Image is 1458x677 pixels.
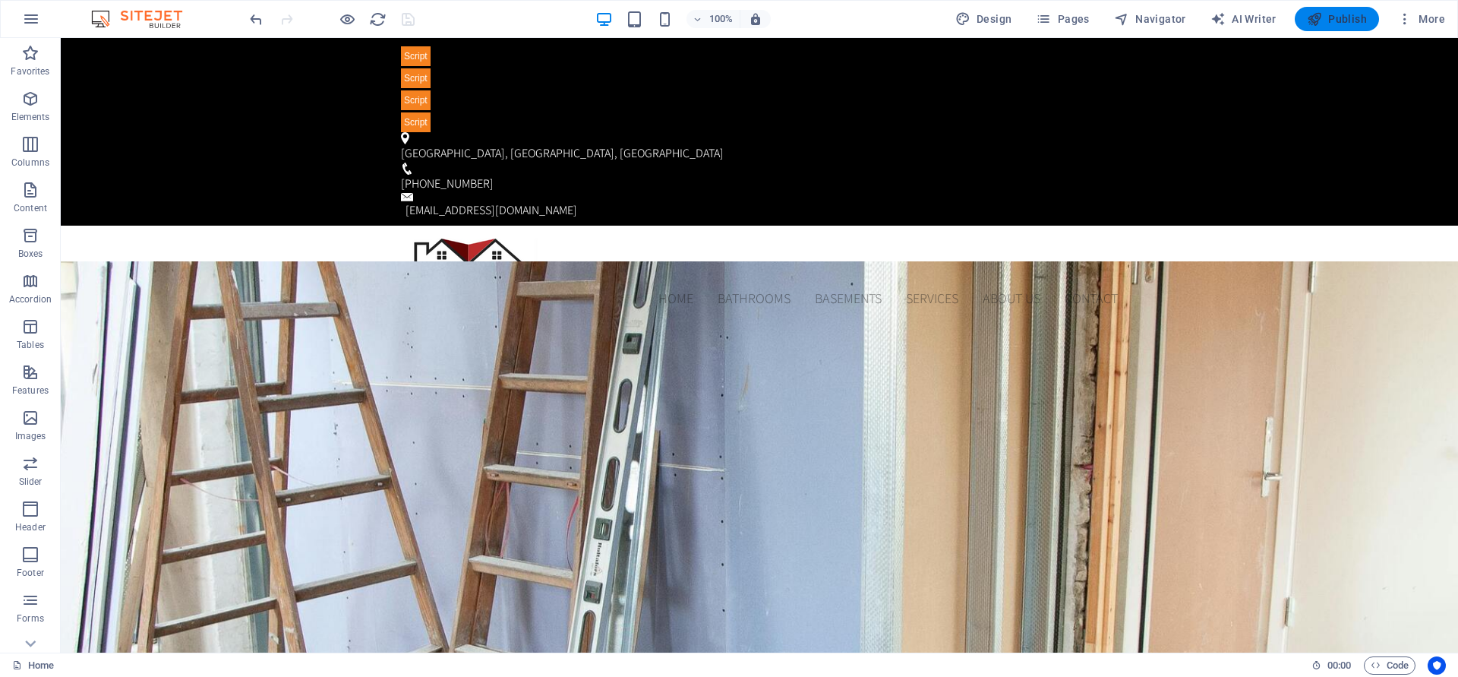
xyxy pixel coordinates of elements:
[1338,660,1340,671] span: :
[1036,11,1089,27] span: Pages
[709,10,734,28] h6: 100%
[1327,656,1351,675] span: 00 00
[1307,11,1367,27] span: Publish
[11,111,50,123] p: Elements
[1371,656,1409,675] span: Code
[9,293,52,305] p: Accordion
[1364,656,1415,675] button: Code
[19,476,43,488] p: Slider
[369,11,387,28] i: Reload page
[17,567,44,579] p: Footer
[11,157,49,169] p: Columns
[87,10,201,28] img: Editor Logo
[18,248,43,260] p: Boxes
[1030,7,1095,31] button: Pages
[949,7,1018,31] div: Design (Ctrl+Alt+Y)
[12,384,49,397] p: Features
[686,10,740,28] button: 100%
[247,10,265,28] button: undo
[12,656,54,675] a: Click to cancel selection. Double-click to open Pages
[15,521,46,533] p: Header
[17,339,44,351] p: Tables
[1114,11,1186,27] span: Navigator
[368,10,387,28] button: reload
[1204,7,1283,31] button: AI Writer
[17,612,44,625] p: Forms
[749,12,762,26] i: On resize automatically adjust zoom level to fit chosen device.
[15,430,46,442] p: Images
[1108,7,1192,31] button: Navigator
[1311,656,1352,675] h6: Session time
[1428,656,1446,675] button: Usercentrics
[338,10,356,28] button: Click here to leave preview mode and continue editing
[248,11,265,28] i: Undo: Change text (Ctrl+Z)
[14,202,47,214] p: Content
[1397,11,1445,27] span: More
[1295,7,1379,31] button: Publish
[11,65,49,78] p: Favorites
[955,11,1012,27] span: Design
[1210,11,1277,27] span: AI Writer
[1391,7,1451,31] button: More
[949,7,1018,31] button: Design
